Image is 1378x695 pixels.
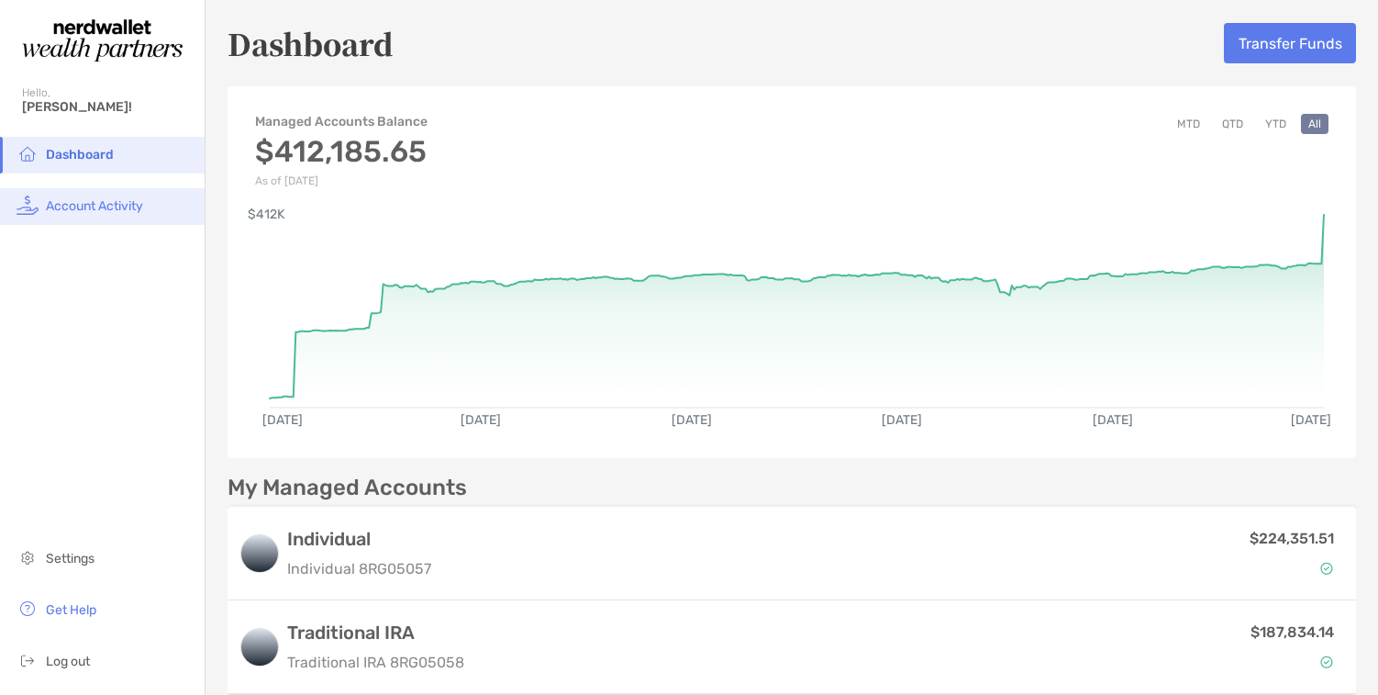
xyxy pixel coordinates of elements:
[1301,114,1328,134] button: All
[1291,412,1331,428] text: [DATE]
[248,207,285,222] text: $412K
[17,194,39,216] img: activity icon
[255,134,428,169] h3: $412,185.65
[1093,412,1133,428] text: [DATE]
[241,629,278,666] img: logo account
[46,198,143,214] span: Account Activity
[46,602,96,618] span: Get Help
[672,412,712,428] text: [DATE]
[17,546,39,568] img: settings icon
[287,622,464,644] h3: Traditional IRA
[1215,114,1250,134] button: QTD
[262,412,303,428] text: [DATE]
[1250,527,1334,550] p: $224,351.51
[17,598,39,620] img: get-help icon
[255,174,428,187] p: As of [DATE]
[1170,114,1207,134] button: MTD
[1320,656,1333,668] img: Account Status icon
[882,412,922,428] text: [DATE]
[22,99,194,115] span: [PERSON_NAME]!
[46,147,114,163] span: Dashboard
[287,557,431,580] p: Individual 8RG05057
[1224,23,1356,63] button: Transfer Funds
[461,412,501,428] text: [DATE]
[241,535,278,572] img: logo account
[1320,562,1333,575] img: Account Status icon
[287,528,431,550] h3: Individual
[228,476,467,499] p: My Managed Accounts
[17,142,39,164] img: household icon
[1258,114,1294,134] button: YTD
[228,22,394,64] h5: Dashboard
[1250,621,1334,644] p: $187,834.14
[17,649,39,671] img: logout icon
[46,654,90,669] span: Log out
[46,551,94,566] span: Settings
[287,651,464,674] p: Traditional IRA 8RG05058
[255,114,428,129] h4: Managed Accounts Balance
[22,7,183,73] img: Zoe Logo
